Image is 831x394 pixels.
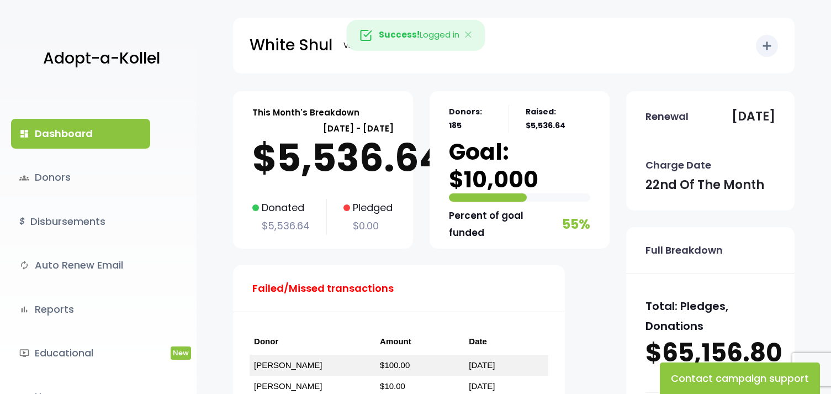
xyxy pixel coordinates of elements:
[19,129,29,139] i: dashboard
[645,174,764,196] p: 22nd of the month
[338,35,381,56] a: Visit Site
[526,105,590,133] p: Raised: $5,536.64
[11,250,150,280] a: autorenewAuto Renew Email
[254,360,322,370] a: [PERSON_NAME]
[252,280,394,297] p: Failed/Missed transactions
[252,199,310,217] p: Donated
[11,119,150,149] a: dashboardDashboard
[252,121,394,136] p: [DATE] - [DATE]
[346,20,485,51] div: Logged in
[469,381,495,391] a: [DATE]
[250,329,375,355] th: Donor
[171,346,191,359] span: New
[380,381,405,391] a: $10.00
[19,304,29,314] i: bar_chart
[19,348,29,358] i: ondemand_video
[379,29,420,40] strong: Success!
[756,35,778,57] button: add
[252,217,310,235] p: $5,536.64
[562,212,590,236] p: 55%
[732,106,775,128] p: [DATE]
[343,199,393,217] p: Pledged
[469,360,495,370] a: [DATE]
[252,105,359,120] p: This Month's Breakdown
[449,138,590,193] p: Goal: $10,000
[38,32,160,86] a: Adopt-a-Kollel
[250,31,332,59] p: White Shul
[645,296,775,336] p: Total: Pledges, Donations
[645,108,689,125] p: Renewal
[453,20,485,50] button: Close
[375,329,464,355] th: Amount
[11,338,150,368] a: ondemand_videoEducationalNew
[11,162,150,192] a: groupsDonors
[11,295,150,324] a: bar_chartReports
[660,363,820,394] button: Contact campaign support
[449,105,492,133] p: Donors: 185
[645,156,711,174] p: Charge Date
[380,360,410,370] a: $100.00
[645,241,723,259] p: Full Breakdown
[760,39,774,52] i: add
[11,207,150,237] a: $Disbursements
[449,207,559,241] p: Percent of goal funded
[19,260,29,270] i: autorenew
[252,136,394,180] p: $5,536.64
[19,173,29,183] span: groups
[464,329,548,355] th: Date
[43,45,160,72] p: Adopt-a-Kollel
[19,214,25,230] i: $
[254,381,322,391] a: [PERSON_NAME]
[343,217,393,235] p: $0.00
[645,336,775,370] p: $65,156.80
